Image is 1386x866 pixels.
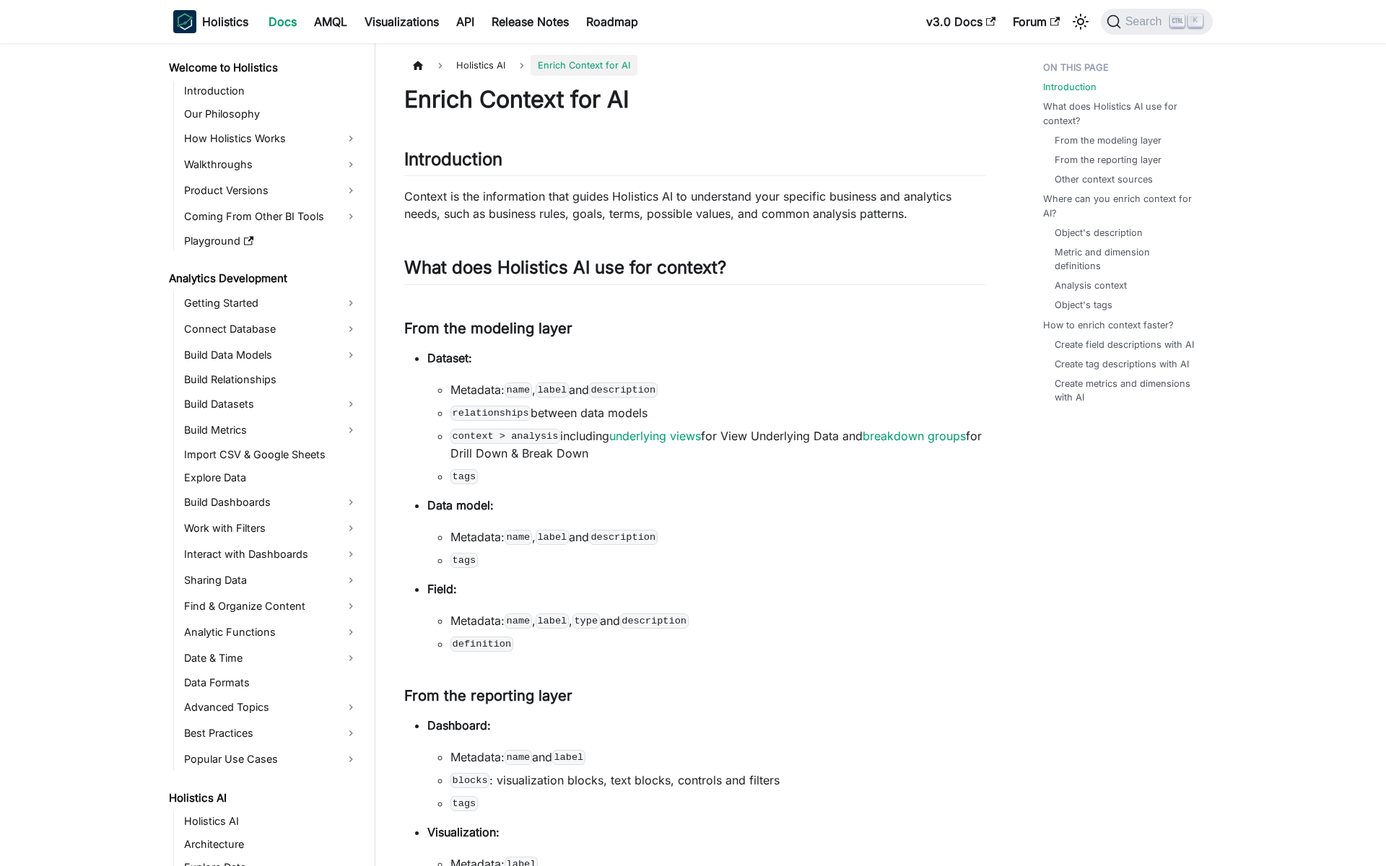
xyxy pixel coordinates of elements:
[450,429,560,443] code: context > analysis
[450,528,985,546] li: Metadata: , and
[404,85,985,114] h1: Enrich Context for AI
[356,10,448,33] a: Visualizations
[1069,10,1092,33] button: Switch between dark and light mode (currently light mode)
[589,530,658,544] code: description
[577,10,647,33] a: Roadmap
[1055,298,1112,312] a: Object's tags
[180,104,362,124] a: Our Philosophy
[1055,153,1161,167] a: From the reporting layer
[180,517,362,540] a: Work with Filters
[180,722,362,745] a: Best Practices
[404,149,985,176] h2: Introduction
[180,153,362,176] a: Walkthroughs
[180,344,362,367] a: Build Data Models
[1055,172,1153,186] a: Other context sources
[404,687,985,705] h3: From the reporting layer
[1055,338,1194,351] a: Create field descriptions with AI
[620,613,689,628] code: description
[1043,318,1174,332] a: How to enrich context faster?
[450,381,985,398] li: Metadata: , and
[449,55,513,76] span: Holistics AI
[180,673,362,693] a: Data Formats
[173,10,248,33] a: HolisticsHolistics
[536,613,569,628] code: label
[450,406,531,420] code: relationships
[180,127,362,150] a: How Holistics Works
[180,543,362,566] a: Interact with Dashboards
[404,257,985,284] h2: What does Holistics AI use for context?
[450,469,478,484] code: tags
[180,419,362,442] a: Build Metrics
[450,771,985,789] li: : visualization blocks, text blocks, controls and filters
[427,825,500,839] strong: Visualization:
[1043,80,1097,94] a: Introduction
[180,231,362,251] a: Playground
[450,773,489,787] code: blocks
[1055,377,1198,404] a: Create metrics and dimensions with AI
[589,382,658,397] code: description
[180,369,362,390] a: Build Relationships
[448,10,483,33] a: API
[536,530,569,544] code: label
[1055,245,1198,273] a: Metric and dimension definitions
[1043,192,1204,219] a: Where can you enrich context for AI?
[180,595,362,618] a: Find & Organize Content
[427,582,457,596] strong: Field:
[180,468,362,488] a: Explore Data
[1043,100,1204,127] a: What does Holistics AI use for context?
[505,613,532,628] code: name
[483,10,577,33] a: Release Notes
[609,429,701,443] a: underlying views
[1055,226,1143,240] a: Object's description
[180,569,362,592] a: Sharing Data
[450,796,478,810] code: tags
[1004,10,1068,33] a: Forum
[1188,14,1203,27] kbd: K
[165,268,362,289] a: Analytics Development
[536,382,569,397] code: label
[404,320,985,338] h3: From the modeling layer
[165,788,362,808] a: Holistics AI
[552,750,585,764] code: label
[159,43,375,866] nav: Docs sidebar
[505,382,532,397] code: name
[450,404,985,421] li: between data models
[305,10,356,33] a: AMQL
[173,10,196,33] img: Holistics
[450,427,985,462] li: including for View Underlying Data and for Drill Down & Break Down
[165,58,362,78] a: Welcome to Holistics
[572,613,600,628] code: type
[531,55,637,76] span: Enrich Context for AI
[1121,15,1171,28] span: Search
[180,205,362,228] a: Coming From Other BI Tools
[427,718,491,732] strong: Dashboard:
[180,647,362,670] a: Date & Time
[180,318,362,341] a: Connect Database
[505,530,532,544] code: name
[1101,9,1213,35] button: Search (Ctrl+K)
[180,292,362,315] a: Getting Started
[180,834,362,854] a: Architecture
[180,621,362,644] a: Analytic Functions
[202,13,248,30] b: Holistics
[450,637,513,651] code: definition
[450,612,985,629] li: Metadata: , , and
[1055,357,1189,371] a: Create tag descriptions with AI
[180,393,362,416] a: Build Datasets
[180,811,362,831] a: Holistics AI
[427,351,472,365] strong: Dataset:
[505,750,532,764] code: name
[404,55,432,76] a: Home page
[180,491,362,514] a: Build Dashboards
[863,429,966,443] a: breakdown groups
[1055,279,1127,292] a: Analysis context
[918,10,1004,33] a: v3.0 Docs
[180,748,362,771] a: Popular Use Cases
[180,445,362,465] a: Import CSV & Google Sheets
[404,188,985,222] p: Context is the information that guides Holistics AI to understand your specific business and anal...
[180,179,362,202] a: Product Versions
[260,10,305,33] a: Docs
[1055,134,1161,147] a: From the modeling layer
[180,81,362,101] a: Introduction
[180,696,362,719] a: Advanced Topics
